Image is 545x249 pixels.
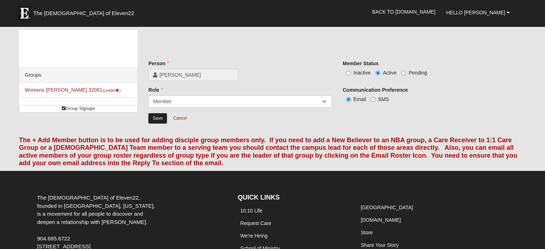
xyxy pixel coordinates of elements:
[19,68,137,83] div: Groups
[25,87,121,93] a: Womens [PERSON_NAME] 32081(Leader)
[19,105,138,112] a: Group Signups
[361,230,373,235] a: Store
[361,217,401,223] a: [DOMAIN_NAME]
[376,71,380,75] input: Active
[346,71,351,75] input: Inactive
[353,70,370,76] span: Inactive
[353,96,366,102] span: Email
[14,3,157,20] a: The [DEMOGRAPHIC_DATA] of Eleven22
[378,96,389,102] span: SMS
[33,10,134,17] span: The [DEMOGRAPHIC_DATA] of Eleven22
[102,88,121,92] small: (Leader )
[148,113,167,124] input: Alt+s
[361,205,413,210] a: [GEOGRAPHIC_DATA]
[343,86,408,94] label: Communication Preference
[343,60,378,67] label: Member Status
[441,4,515,21] a: Hello [PERSON_NAME]
[148,86,163,94] label: Role
[148,60,169,67] label: Person
[346,97,351,102] input: Email
[168,113,191,124] a: Cancel
[19,137,517,167] font: The + Add Member button is to be used for adding disciple group members only. If you need to add ...
[408,70,427,76] span: Pending
[240,208,262,214] a: 10:10 Life
[401,71,406,75] input: Pending
[383,70,396,76] span: Active
[371,97,376,102] input: SMS
[367,3,441,21] a: Back to [DOMAIN_NAME]
[446,10,505,15] span: Hello [PERSON_NAME]
[240,233,267,239] a: We're Hiring
[159,71,233,78] span: [PERSON_NAME]
[238,194,347,202] h4: QUICK LINKS
[17,6,32,20] img: Eleven22 logo
[240,220,271,226] a: Request Care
